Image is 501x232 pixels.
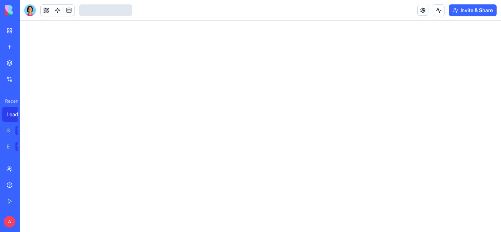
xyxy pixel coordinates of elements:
span: A [4,216,15,228]
a: Email Marketing GeneratorTRY [2,139,32,154]
div: Email Marketing Generator [7,143,10,150]
div: Social Media Content Generator [7,127,10,134]
a: LeadHunter Pro [2,107,32,122]
div: TRY [15,126,27,135]
img: logo [5,5,51,15]
span: Recent [2,98,18,104]
div: LeadHunter Pro [7,111,27,118]
div: TRY [15,142,27,151]
a: Social Media Content GeneratorTRY [2,123,32,138]
button: Invite & Share [449,4,497,16]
